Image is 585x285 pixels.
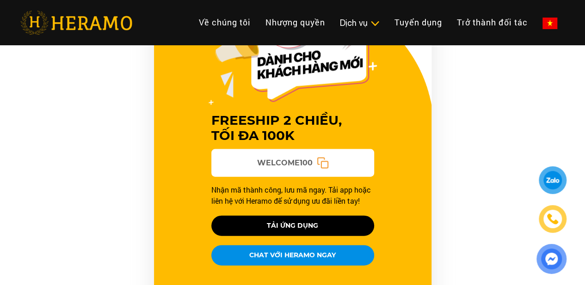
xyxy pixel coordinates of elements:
a: Trở thành đối tác [450,12,535,32]
img: heramo-logo.png [20,11,132,35]
img: phone-icon [547,213,558,224]
img: vn-flag.png [542,18,557,29]
a: Nhượng quyền [258,12,333,32]
a: phone-icon [540,206,565,231]
h3: FREESHIP 2 CHIỀU, TỐI ĐA 100K [211,113,374,144]
div: Dịch vụ [340,17,380,29]
img: subToggleIcon [370,19,380,28]
button: TẢI ỨNG DỤNG [211,216,374,236]
a: Tuyển dụng [387,12,450,32]
a: Về chúng tôi [191,12,258,32]
p: Nhận mã thành công, lưu mã ngay. Tải app hoặc liên hệ với Heramo để sử dụng ưu đãi liền tay! [211,184,374,206]
span: WELCOME100 [257,158,313,169]
img: Offer Header [209,5,377,105]
button: CHAT VỚI HERAMO NGAY [211,245,374,266]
